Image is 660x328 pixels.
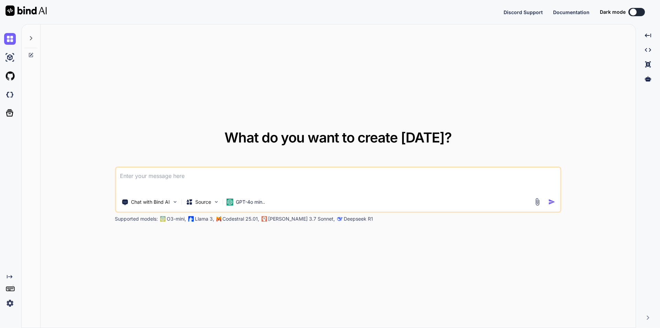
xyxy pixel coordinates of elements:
p: GPT-4o min.. [236,199,265,205]
img: githubLight [4,70,16,82]
img: ai-studio [4,52,16,63]
p: Supported models: [115,215,158,222]
p: Codestral 25.01, [222,215,259,222]
button: Discord Support [504,9,543,16]
img: Bind AI [5,6,47,16]
img: GPT-4 [160,216,165,222]
img: Mistral-AI [216,216,221,221]
img: icon [548,198,555,205]
span: Dark mode [600,9,626,15]
span: Discord Support [504,9,543,15]
img: attachment [533,198,541,206]
p: Source [195,199,211,205]
span: What do you want to create [DATE]? [224,129,452,146]
img: Pick Models [213,199,219,205]
img: claude [261,216,267,222]
img: darkCloudIdeIcon [4,89,16,100]
img: GPT-4o mini [226,199,233,205]
img: claude [337,216,342,222]
p: [PERSON_NAME] 3.7 Sonnet, [268,215,335,222]
img: Llama2 [188,216,194,222]
p: Llama 3, [195,215,214,222]
button: Documentation [553,9,590,16]
p: Chat with Bind AI [131,199,170,205]
img: Pick Tools [172,199,178,205]
p: Deepseek R1 [344,215,373,222]
p: O3-mini, [167,215,186,222]
img: chat [4,33,16,45]
span: Documentation [553,9,590,15]
img: settings [4,297,16,309]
